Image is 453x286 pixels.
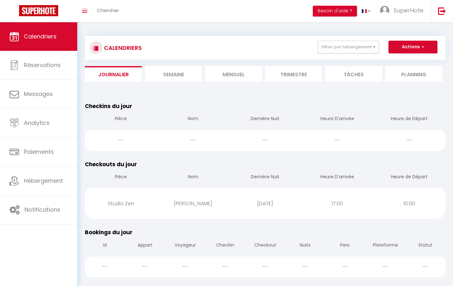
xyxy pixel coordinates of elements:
[205,237,245,255] th: Checkin
[85,256,125,277] div: --
[102,41,142,55] h3: CALENDRIERS
[301,110,373,128] th: Heure D'arrivée
[285,256,325,277] div: --
[301,130,373,151] div: --
[380,6,389,15] img: ...
[5,3,24,22] button: Ouvrir le widget de chat LiveChat
[85,160,137,168] span: Checkouts du jour
[85,193,157,214] div: Studio Zen
[157,168,229,187] th: Nom
[385,66,442,82] li: Planning
[405,237,445,255] th: Statut
[365,237,405,255] th: Plateforme
[229,110,301,128] th: Dernière Nuit
[24,148,54,156] span: Paiements
[229,130,301,151] div: --
[157,110,229,128] th: Nom
[265,66,322,82] li: Trimestre
[165,256,205,277] div: --
[301,193,373,214] div: 17:00
[24,90,53,98] span: Messages
[229,168,301,187] th: Dernière Nuit
[85,228,133,236] span: Bookings du jour
[24,119,50,127] span: Analytics
[85,110,157,128] th: Pièce
[229,193,301,214] div: [DATE]
[301,168,373,187] th: Heure D'arrivée
[373,110,445,128] th: Heure de Départ
[24,177,63,185] span: Hébergement
[394,6,423,14] span: SuperHote
[373,193,445,214] div: 10:00
[145,66,202,82] li: Semaine
[325,237,365,255] th: Pers.
[438,7,446,15] img: logout
[85,130,157,151] div: --
[325,66,382,82] li: Tâches
[24,32,57,40] span: Calendriers
[313,6,357,17] button: Besoin d'aide ?
[97,7,119,14] span: Chercher
[85,237,125,255] th: Id
[85,66,142,82] li: Journalier
[157,130,229,151] div: --
[245,256,285,277] div: --
[125,237,165,255] th: Appart
[285,237,325,255] th: Nuits
[24,206,60,214] span: Notifications
[24,61,61,69] span: Réservations
[373,130,445,151] div: --
[157,193,229,214] div: [PERSON_NAME]
[373,168,445,187] th: Heure de Départ
[325,256,365,277] div: --
[388,41,437,53] button: Actions
[85,168,157,187] th: Pièce
[318,41,379,53] button: Filtrer par hébergement
[165,237,205,255] th: Voyageur
[405,256,445,277] div: --
[365,256,405,277] div: --
[125,256,165,277] div: --
[205,256,245,277] div: --
[205,66,262,82] li: Mensuel
[19,5,58,16] img: Super Booking
[245,237,285,255] th: Checkout
[85,102,132,110] span: Checkins du jour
